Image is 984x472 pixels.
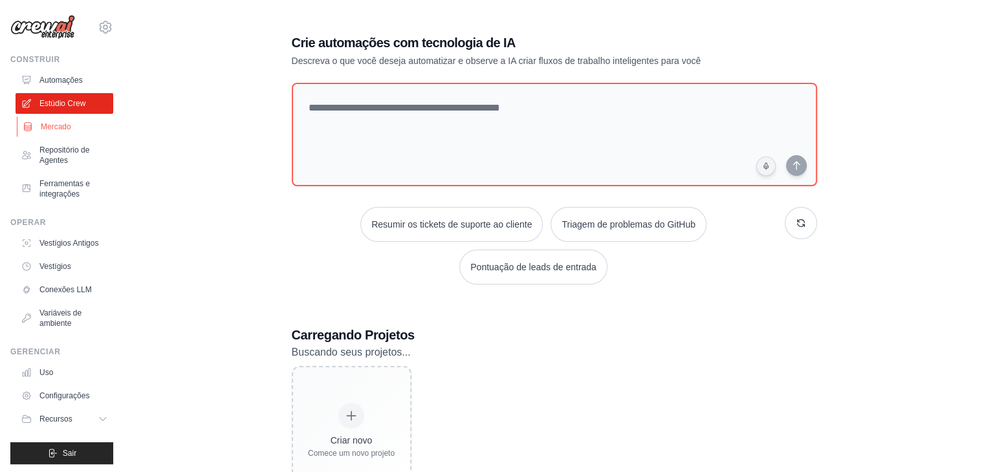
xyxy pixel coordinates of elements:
[919,410,984,472] iframe: Chat Widget
[459,250,607,284] button: Pontuação de leads de entrada
[16,256,113,277] a: Vestígios
[39,145,89,165] font: Repositório de Agentes
[919,410,984,472] div: Widget de chat
[292,36,516,50] font: Crie automações com tecnologia de IA
[16,279,113,300] a: Conexões LLM
[551,207,706,242] button: Triagem de problemas do GitHub
[10,218,46,227] font: Operar
[756,156,776,176] button: Clique para falar sobre sua ideia de automação
[292,328,415,342] font: Carregando Projetos
[16,140,113,171] a: Repositório de Agentes
[39,99,85,108] font: Estúdio Crew
[16,93,113,114] a: Estúdio Crew
[371,219,532,230] font: Resumir os tickets de suporte ao cliente
[16,409,113,429] button: Recursos
[39,262,71,271] font: Vestígios
[10,442,113,464] button: Sair
[16,303,113,334] a: Variáveis ​​de ambiente
[39,308,82,328] font: Variáveis ​​de ambiente
[39,76,83,85] font: Automações
[292,347,411,358] font: Buscando seus projetos...
[16,173,113,204] a: Ferramentas e integrações
[39,414,72,424] font: Recursos
[331,435,373,445] font: Criar novo
[360,207,543,242] button: Resumir os tickets de suporte ao cliente
[308,449,395,458] font: Comece um novo projeto
[10,15,75,39] img: Logotipo
[16,233,113,253] a: Vestígios Antigos
[39,368,53,377] font: Uso
[10,55,60,64] font: Construir
[10,347,60,356] font: Gerenciar
[16,385,113,406] a: Configurações
[41,122,71,131] font: Mercado
[562,219,695,230] font: Triagem de problemas do GitHub
[39,239,98,248] font: Vestígios Antigos
[785,207,817,239] button: Receba novas sugestões
[16,70,113,91] a: Automações
[17,116,115,137] a: Mercado
[470,262,596,272] font: Pontuação de leads de entrada
[39,391,89,400] font: Configurações
[39,285,92,294] font: Conexões LLM
[292,56,701,66] font: Descreva o que você deseja automatizar e observe a IA criar fluxos de trabalho inteligentes para ...
[16,362,113,383] a: Uso
[39,179,90,198] font: Ferramentas e integrações
[63,449,76,458] font: Sair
